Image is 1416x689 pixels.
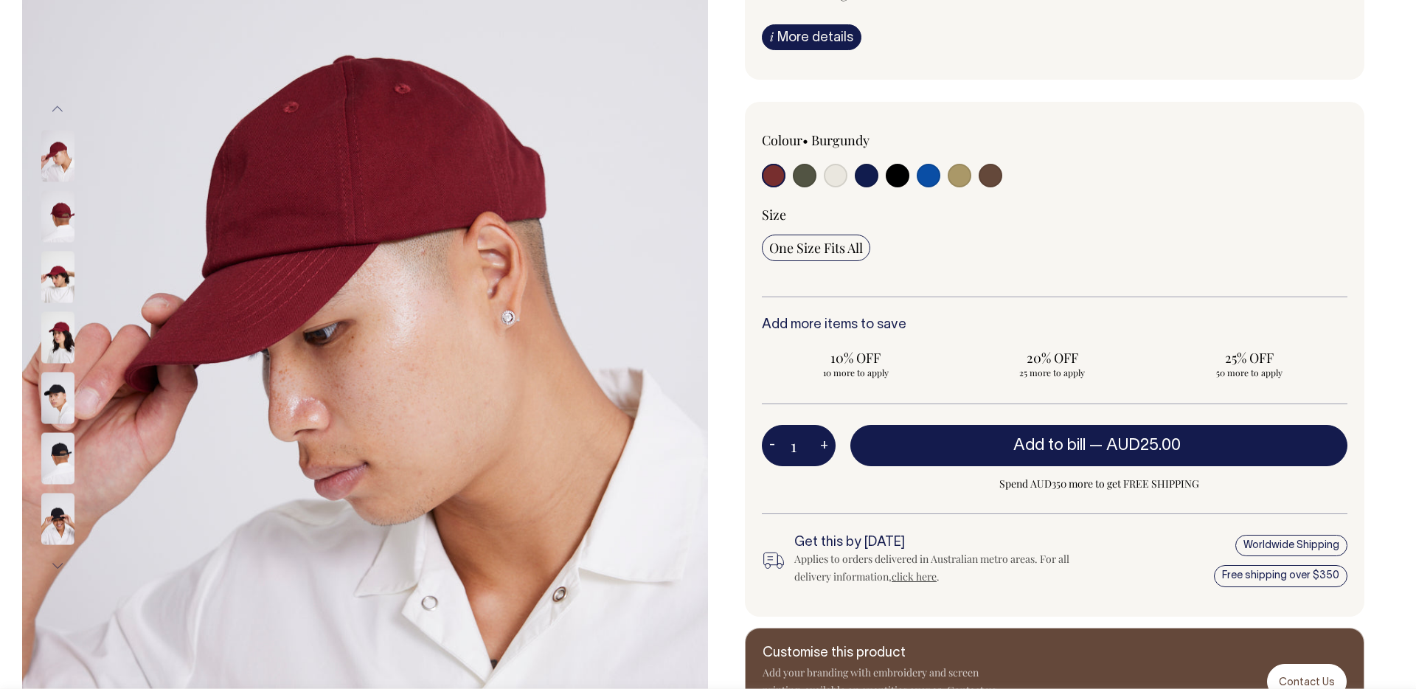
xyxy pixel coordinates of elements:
[762,344,950,383] input: 10% OFF 10 more to apply
[794,550,1082,586] div: Applies to orders delivered in Australian metro areas. For all delivery information, .
[966,367,1139,378] span: 25 more to apply
[794,536,1082,550] h6: Get this by [DATE]
[762,131,996,149] div: Colour
[1089,438,1184,453] span: —
[769,239,863,257] span: One Size Fits All
[1155,344,1343,383] input: 25% OFF 50 more to apply
[1106,438,1181,453] span: AUD25.00
[762,431,782,460] button: -
[46,550,69,583] button: Next
[41,433,74,485] img: black
[41,373,74,424] img: black
[41,252,74,303] img: burgundy
[1162,367,1336,378] span: 50 more to apply
[850,425,1347,466] button: Add to bill —AUD25.00
[811,131,870,149] label: Burgundy
[850,475,1347,493] span: Spend AUD350 more to get FREE SHIPPING
[770,29,774,44] span: i
[41,191,74,243] img: burgundy
[1162,349,1336,367] span: 25% OFF
[959,344,1147,383] input: 20% OFF 25 more to apply
[763,646,999,661] h6: Customise this product
[41,131,74,182] img: burgundy
[762,235,870,261] input: One Size Fits All
[966,349,1139,367] span: 20% OFF
[41,494,74,545] img: black
[769,349,943,367] span: 10% OFF
[813,431,836,460] button: +
[769,367,943,378] span: 10 more to apply
[762,206,1347,224] div: Size
[46,93,69,126] button: Previous
[762,318,1347,333] h6: Add more items to save
[762,24,861,50] a: iMore details
[802,131,808,149] span: •
[892,569,937,584] a: click here
[1013,438,1086,453] span: Add to bill
[41,312,74,364] img: burgundy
